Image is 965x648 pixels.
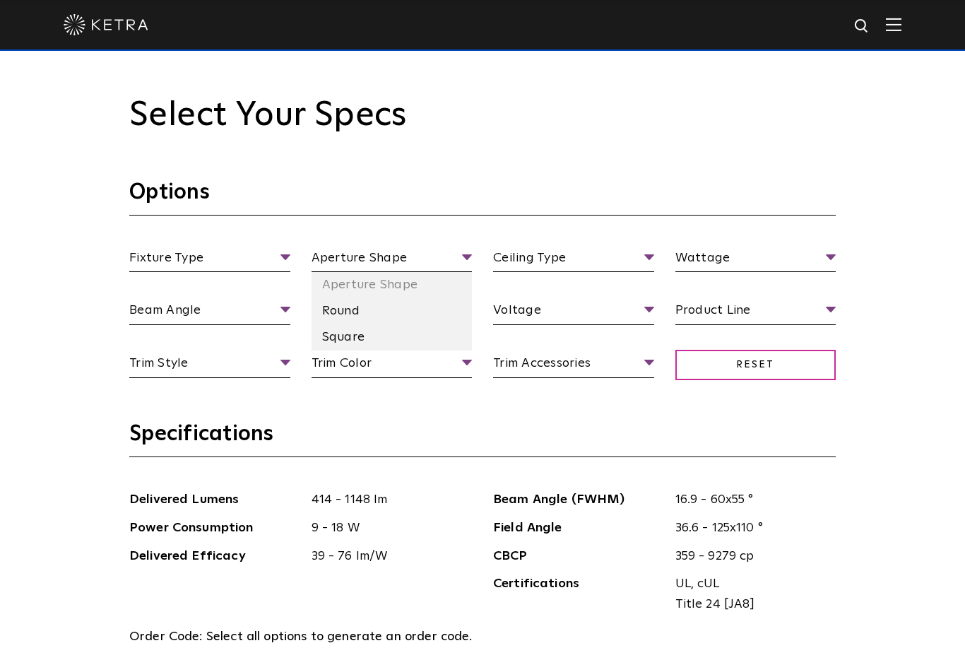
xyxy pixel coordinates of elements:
span: 16.9 - 60x55 ° [665,490,836,510]
span: 9 - 18 W [301,518,473,538]
span: UL, cUL [675,574,826,594]
img: Hamburger%20Nav.svg [886,18,901,31]
h2: Select Your Specs [129,95,836,136]
span: Title 24 [JA8] [675,594,826,615]
span: Delivered Efficacy [129,546,301,567]
span: Beam Angle [129,300,290,325]
span: Product Line [675,300,836,325]
span: Ceiling Type [493,248,654,273]
li: Round [312,298,473,324]
span: Fixture Type [129,248,290,273]
span: Field Angle [493,518,665,538]
span: 36.6 - 125x110 ° [665,518,836,538]
span: 359 - 9279 cp [665,546,836,567]
span: Order Code: [129,630,203,643]
span: Beam Angle (FWHM) [493,490,665,510]
li: Square [312,324,473,350]
span: Power Consumption [129,518,301,538]
span: Voltage [493,300,654,325]
h3: Options [129,179,836,216]
img: ketra-logo-2019-white [64,14,148,35]
span: Reset [675,350,836,380]
span: 414 - 1148 lm [301,490,473,510]
span: Delivered Lumens [129,490,301,510]
span: CBCP [493,546,665,567]
h3: Specifications [129,420,836,457]
span: Certifications [493,574,665,615]
span: Aperture Shape [312,248,473,273]
span: Trim Accessories [493,353,654,378]
span: Trim Style [129,353,290,378]
img: search icon [853,18,871,35]
span: Wattage [675,248,836,273]
span: Trim Color [312,353,473,378]
span: 39 - 76 lm/W [301,546,473,567]
span: Select all options to generate an order code. [206,630,473,643]
li: Aperture Shape [312,272,473,298]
